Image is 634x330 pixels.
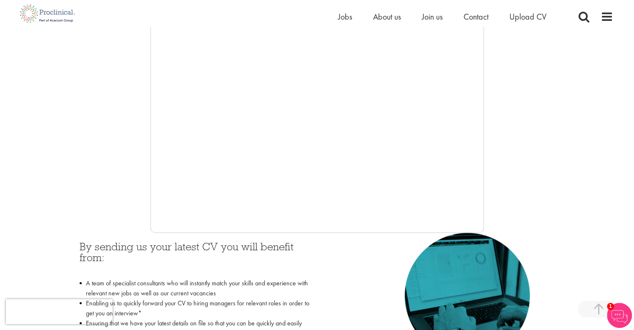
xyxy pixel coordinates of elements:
a: About us [373,11,401,22]
iframe: reCAPTCHA [6,299,113,324]
h3: By sending us your latest CV you will benefit from: [80,241,311,274]
li: A team of specialist consultants who will instantly match your skills and experience with relevan... [80,278,311,298]
span: 1 [607,303,614,310]
a: Upload CV [509,11,546,22]
a: Join us [422,11,443,22]
a: Contact [464,11,489,22]
a: Jobs [338,11,352,22]
img: Chatbot [607,303,632,328]
li: Enabling us to quickly forward your CV to hiring managers for relevant roles in order to get you ... [80,298,311,318]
